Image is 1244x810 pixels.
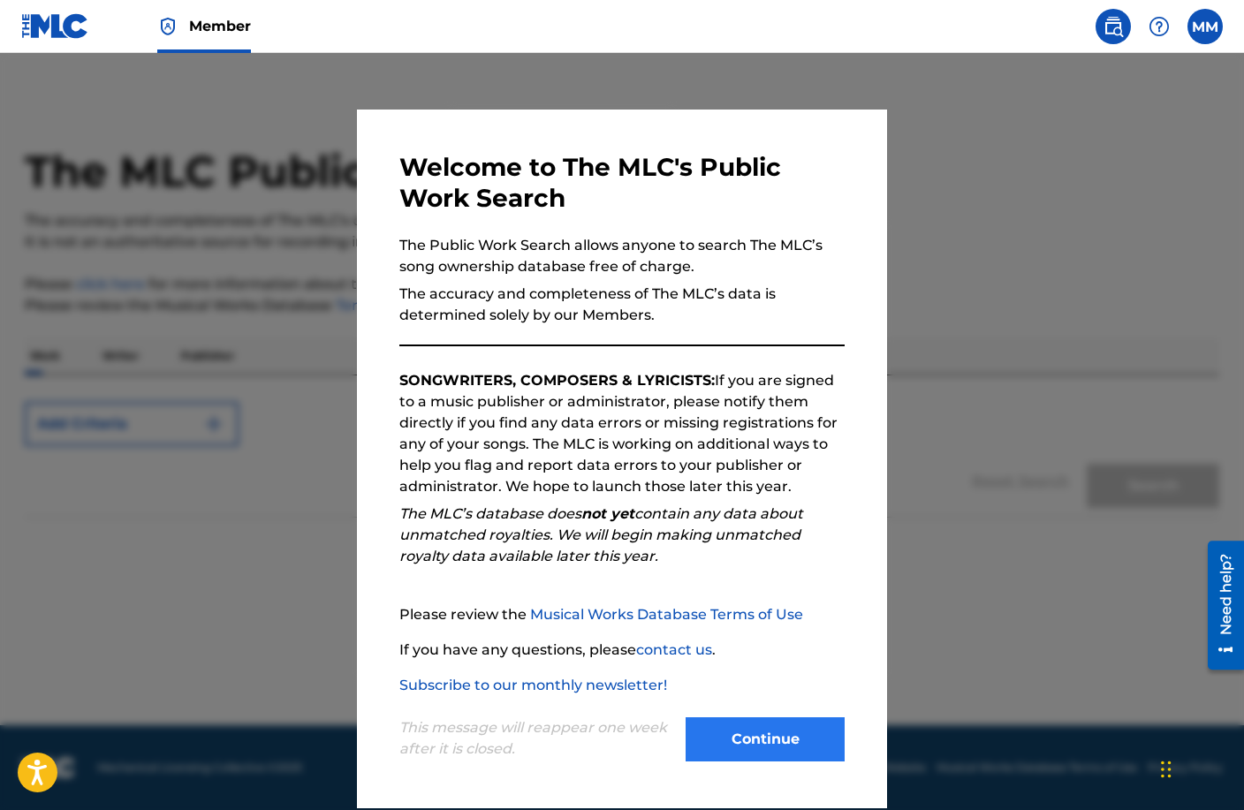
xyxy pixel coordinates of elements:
div: Drag [1161,743,1172,796]
img: MLC Logo [21,13,89,39]
p: If you have any questions, please . [399,640,845,661]
img: search [1103,16,1124,37]
p: The Public Work Search allows anyone to search The MLC’s song ownership database free of charge. [399,235,845,277]
a: Public Search [1096,9,1131,44]
div: Help [1142,9,1177,44]
button: Continue [686,717,845,761]
div: User Menu [1187,9,1223,44]
h3: Welcome to The MLC's Public Work Search [399,152,845,214]
a: contact us [636,641,712,658]
p: If you are signed to a music publisher or administrator, please notify them directly if you find ... [399,370,845,497]
em: The MLC’s database does contain any data about unmatched royalties. We will begin making unmatche... [399,505,803,564]
img: help [1149,16,1170,37]
span: Member [189,16,251,36]
p: Please review the [399,604,845,625]
strong: SONGWRITERS, COMPOSERS & LYRICISTS: [399,372,715,389]
iframe: Chat Widget [1156,725,1244,810]
a: Subscribe to our monthly newsletter! [399,677,667,693]
a: Musical Works Database Terms of Use [530,606,803,623]
p: The accuracy and completeness of The MLC’s data is determined solely by our Members. [399,284,845,326]
iframe: Resource Center [1195,534,1244,676]
strong: not yet [581,505,634,522]
p: This message will reappear one week after it is closed. [399,717,675,760]
img: Top Rightsholder [157,16,178,37]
